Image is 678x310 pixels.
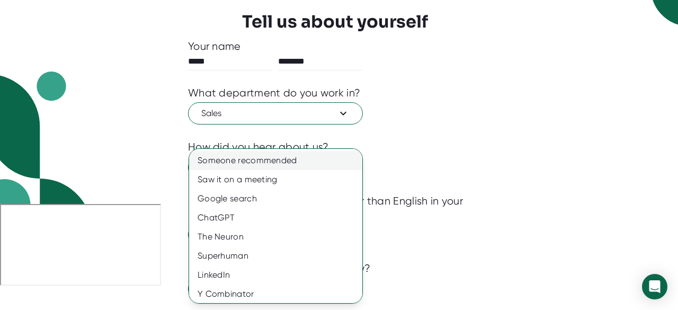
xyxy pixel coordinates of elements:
div: Open Intercom Messenger [642,274,667,299]
div: Superhuman [189,246,370,265]
div: The Neuron [189,227,370,246]
div: Saw it on a meeting [189,170,370,189]
div: ChatGPT [189,208,370,227]
div: Y Combinator [189,285,370,304]
div: LinkedIn [189,265,370,285]
div: Someone recommended [189,151,370,170]
div: Google search [189,189,370,208]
